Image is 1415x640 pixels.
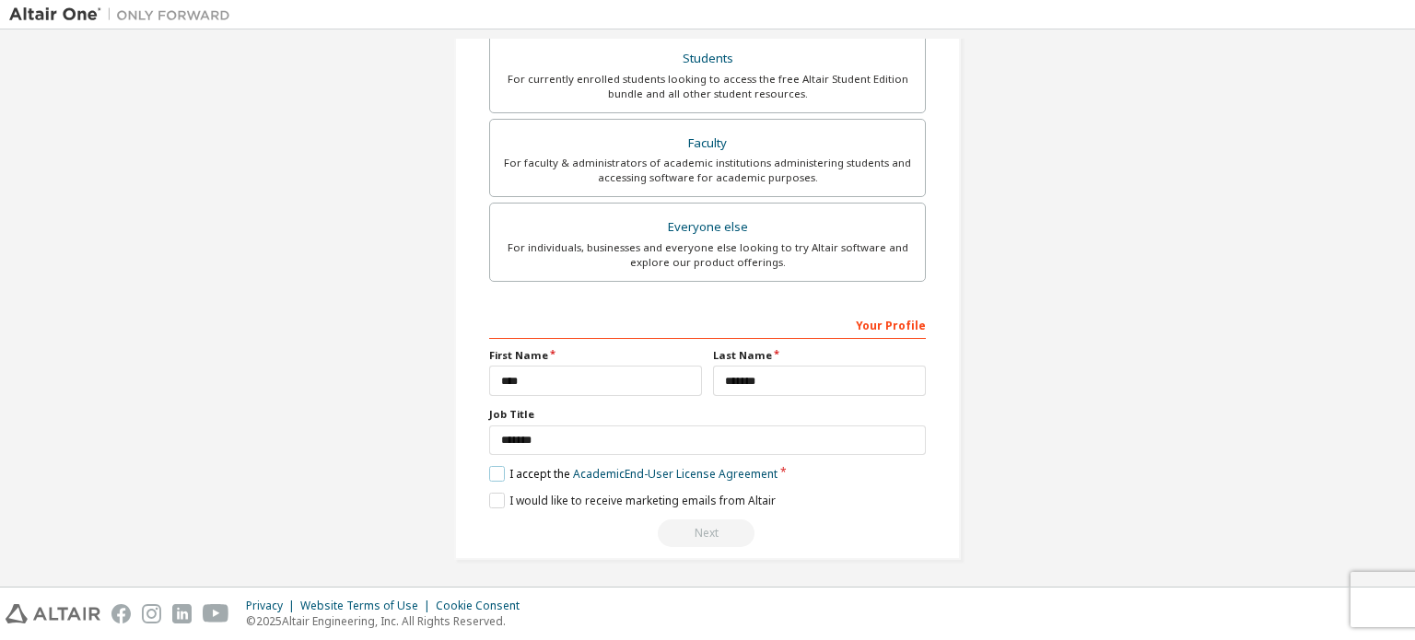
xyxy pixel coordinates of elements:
[501,72,914,101] div: For currently enrolled students looking to access the free Altair Student Edition bundle and all ...
[501,240,914,270] div: For individuals, businesses and everyone else looking to try Altair software and explore our prod...
[573,466,778,482] a: Academic End-User License Agreement
[501,215,914,240] div: Everyone else
[489,493,776,508] label: I would like to receive marketing emails from Altair
[713,348,926,363] label: Last Name
[246,599,300,613] div: Privacy
[489,348,702,363] label: First Name
[300,599,436,613] div: Website Terms of Use
[501,46,914,72] div: Students
[6,604,100,623] img: altair_logo.svg
[501,131,914,157] div: Faculty
[436,599,531,613] div: Cookie Consent
[203,604,229,623] img: youtube.svg
[9,6,240,24] img: Altair One
[489,466,778,482] label: I accept the
[489,519,926,547] div: Read and acccept EULA to continue
[246,613,531,629] p: © 2025 Altair Engineering, Inc. All Rights Reserved.
[111,604,131,623] img: facebook.svg
[172,604,192,623] img: linkedin.svg
[142,604,161,623] img: instagram.svg
[489,407,926,422] label: Job Title
[501,156,914,185] div: For faculty & administrators of academic institutions administering students and accessing softwa...
[489,309,926,339] div: Your Profile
